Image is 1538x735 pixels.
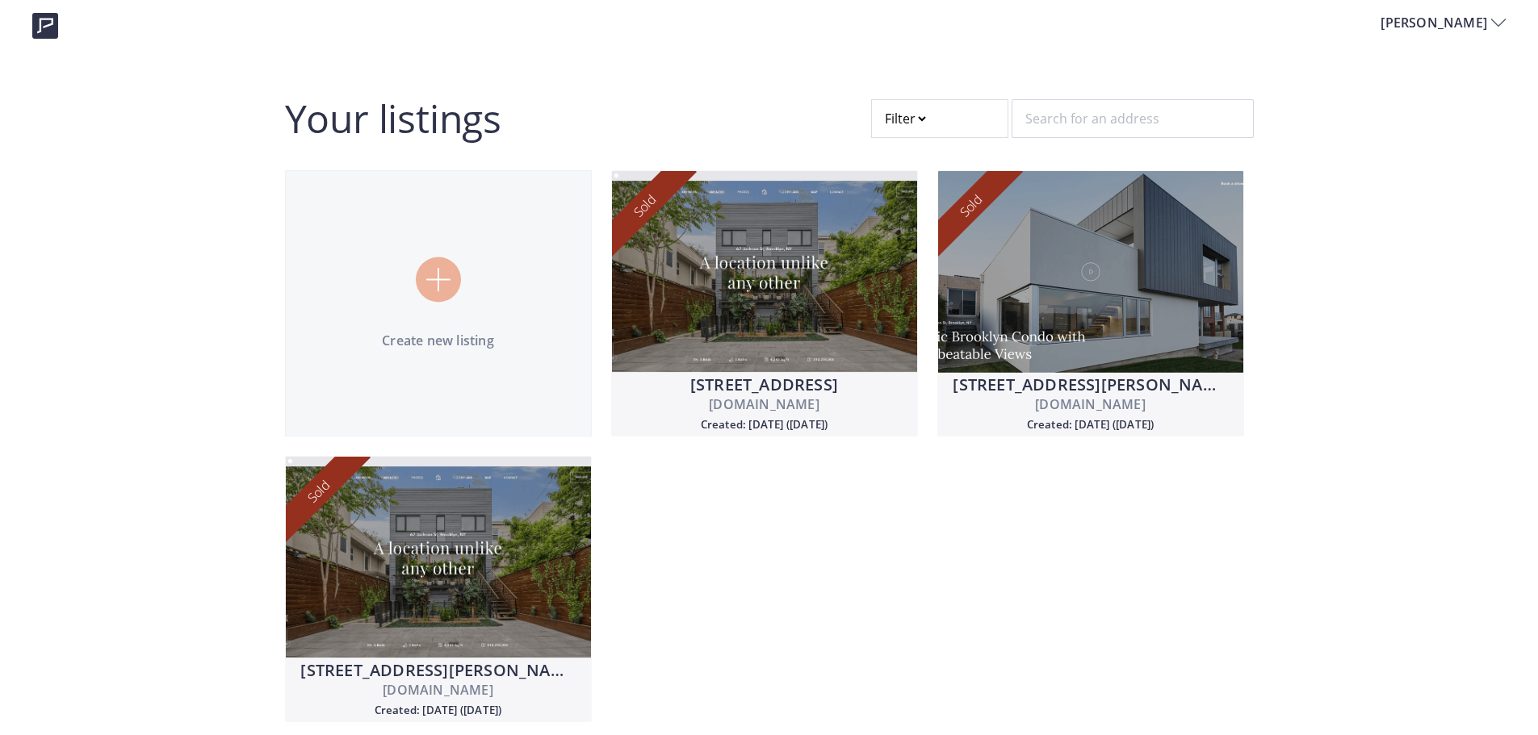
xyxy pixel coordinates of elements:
[285,170,592,436] a: Create new listing
[1012,99,1254,138] input: Search for an address
[286,331,591,350] p: Create new listing
[285,99,501,138] h2: Your listings
[1381,13,1491,32] span: [PERSON_NAME]
[32,13,58,39] img: logo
